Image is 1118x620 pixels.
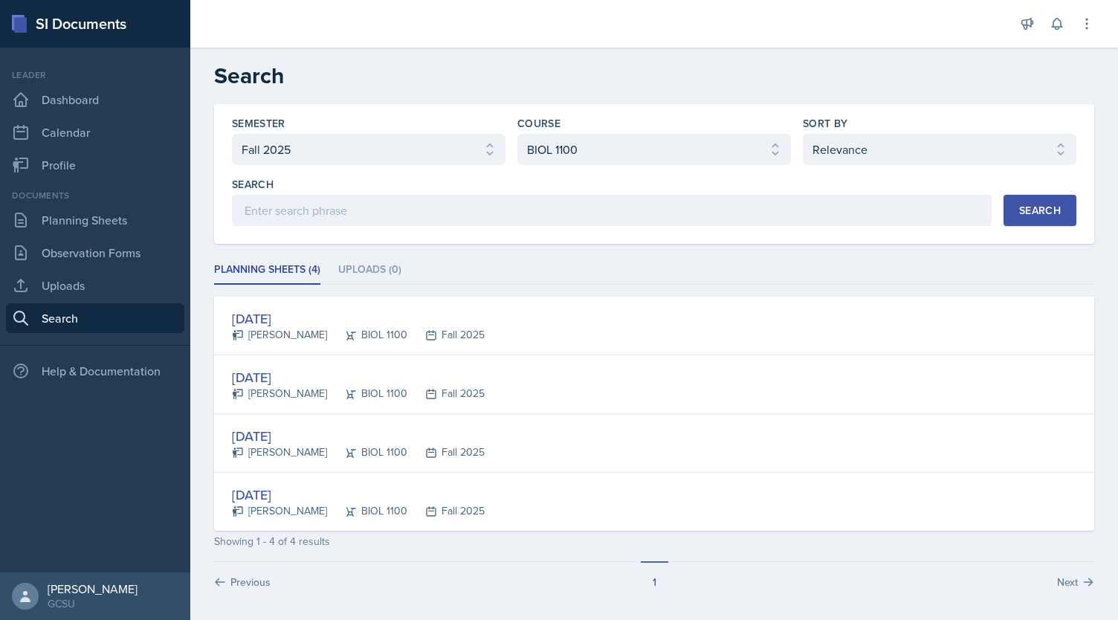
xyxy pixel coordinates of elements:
div: [PERSON_NAME] [48,581,138,596]
label: Semester [232,116,285,131]
div: [DATE] [232,309,485,329]
div: Leader [6,68,184,82]
div: [DATE] [232,485,485,505]
div: Fall 2025 [407,327,485,343]
a: Uploads [6,271,184,300]
a: Profile [6,150,184,180]
div: BIOL 1100 [327,327,407,343]
div: [PERSON_NAME] [232,445,327,460]
button: Search [1004,195,1076,226]
a: Calendar [6,117,184,147]
div: BIOL 1100 [327,445,407,460]
div: Fall 2025 [407,503,485,519]
div: [PERSON_NAME] [232,327,327,343]
button: Next [1054,561,1094,590]
li: Planning Sheets (4) [214,256,320,285]
button: Previous [214,561,274,590]
a: Planning Sheets [6,205,184,235]
a: Observation Forms [6,238,184,268]
div: Search [1019,204,1061,216]
div: BIOL 1100 [327,503,407,519]
li: Uploads (0) [338,256,401,285]
label: Course [517,116,560,131]
a: Search [6,303,184,333]
input: Enter search phrase [232,195,992,226]
div: Help & Documentation [6,356,184,386]
div: BIOL 1100 [327,386,407,401]
button: 1 [641,561,668,590]
div: Showing 1 - 4 of 4 results [214,534,1094,549]
label: Search [232,177,274,192]
div: Fall 2025 [407,386,485,401]
div: [PERSON_NAME] [232,503,327,519]
label: Sort By [803,116,847,131]
a: Dashboard [6,85,184,114]
h2: Search [214,62,1094,89]
div: Fall 2025 [407,445,485,460]
div: [DATE] [232,426,485,446]
div: [DATE] [232,367,485,387]
div: Documents [6,189,184,202]
div: GCSU [48,596,138,611]
div: [PERSON_NAME] [232,386,327,401]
